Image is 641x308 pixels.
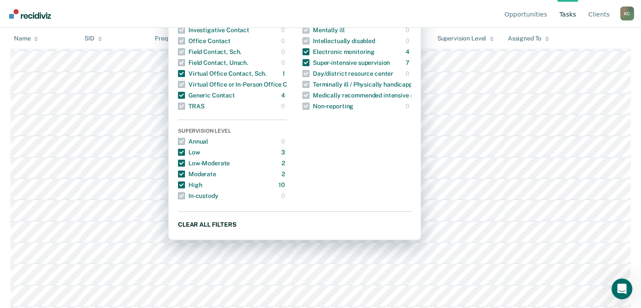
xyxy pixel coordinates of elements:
[302,88,442,102] div: Medically recommended intensive supervision
[178,145,200,159] div: Low
[620,7,634,20] button: Profile dropdown button
[302,23,344,37] div: Mentally ill
[155,35,185,42] div: Frequency
[178,77,306,91] div: Virtual Office or In-Person Office Contact
[406,23,411,37] div: 0
[302,67,393,80] div: Day/district resource center
[302,56,390,70] div: Super-intensive supervision
[178,156,230,170] div: Low-Moderate
[178,99,204,113] div: TRAS
[178,189,218,203] div: In-custody
[178,23,249,37] div: Investigative Contact
[178,167,216,181] div: Moderate
[281,88,287,102] div: 4
[406,56,411,70] div: 7
[302,45,375,59] div: Electronic monitoring
[9,9,51,19] img: Recidiviz
[302,34,375,48] div: Intellectually disabled
[437,35,494,42] div: Supervision Level
[620,7,634,20] div: K C
[178,56,248,70] div: Field Contact, Unsch.
[281,23,287,37] div: 0
[281,134,287,148] div: 0
[406,67,411,80] div: 0
[178,219,411,230] button: Clear all filters
[279,178,287,192] div: 10
[178,134,208,148] div: Annual
[282,167,287,181] div: 2
[302,77,420,91] div: Terminally ill / Physically handicapped
[14,35,38,42] div: Name
[508,35,549,42] div: Assigned To
[281,34,287,48] div: 0
[406,34,411,48] div: 0
[282,67,287,80] div: 1
[178,34,231,48] div: Office Contact
[281,99,287,113] div: 0
[178,45,241,59] div: Field Contact, Sch.
[406,45,411,59] div: 4
[84,35,102,42] div: SID
[281,189,287,203] div: 0
[611,278,632,299] iframe: Intercom live chat
[281,45,287,59] div: 0
[406,99,411,113] div: 0
[282,156,287,170] div: 2
[302,99,353,113] div: Non-reporting
[178,67,266,80] div: Virtual Office Contact, Sch.
[178,88,235,102] div: Generic Contact
[281,56,287,70] div: 0
[178,128,287,136] div: Supervision Level
[178,178,202,192] div: High
[281,145,287,159] div: 3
